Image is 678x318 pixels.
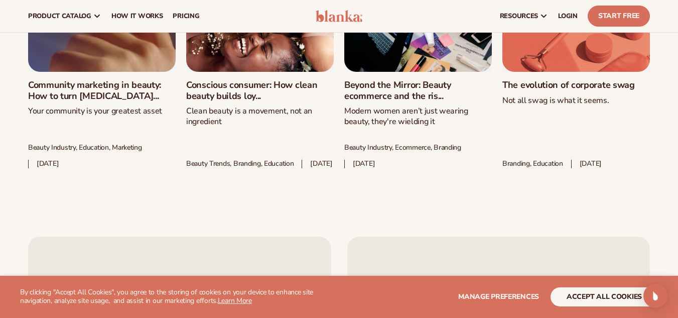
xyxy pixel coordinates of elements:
a: Learn More [218,296,252,305]
div: Open Intercom Messenger [643,284,667,308]
a: Beyond the Mirror: Beauty ecommerce and the ris... [344,80,492,101]
span: How It Works [111,12,163,20]
span: LOGIN [558,12,578,20]
span: pricing [173,12,199,20]
span: product catalog [28,12,91,20]
a: Start Free [588,6,650,27]
p: By clicking "Accept All Cookies", you agree to the storing of cookies on your device to enhance s... [20,288,335,305]
button: accept all cookies [551,287,658,306]
button: Manage preferences [458,287,539,306]
a: The evolution of corporate swag [502,80,650,91]
span: resources [500,12,538,20]
img: logo [316,10,363,22]
a: Conscious consumer: How clean beauty builds loy... [186,80,334,101]
a: Community marketing in beauty: How to turn [MEDICAL_DATA]... [28,80,176,101]
span: Manage preferences [458,292,539,301]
